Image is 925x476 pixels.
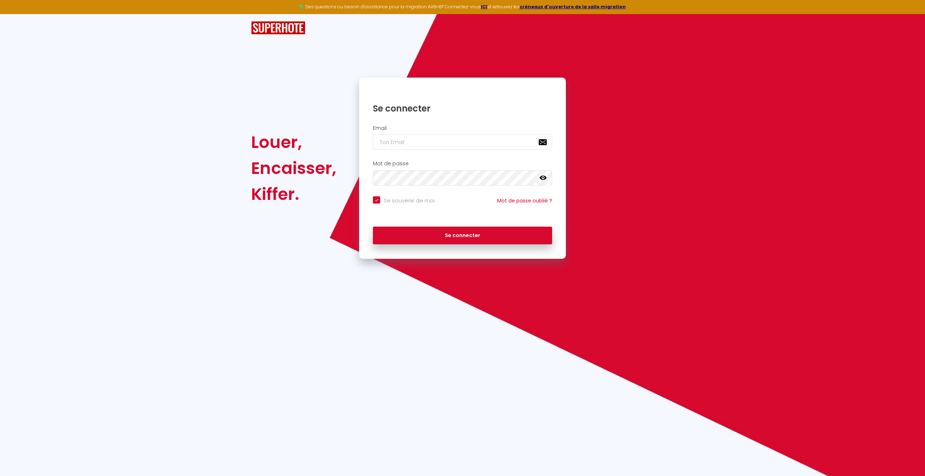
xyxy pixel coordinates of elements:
a: ICI [481,4,487,10]
input: Ton Email [373,135,552,150]
button: Se connecter [373,227,552,245]
div: Kiffer. [251,181,336,207]
div: Encaisser, [251,155,336,181]
h1: Se connecter [373,103,552,114]
img: SuperHote logo [251,21,305,35]
a: Mot de passe oublié ? [497,197,552,204]
h2: Mot de passe [373,161,552,167]
h2: Email [373,125,552,131]
div: Louer, [251,129,336,155]
a: créneaux d'ouverture de la salle migration [520,4,626,10]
